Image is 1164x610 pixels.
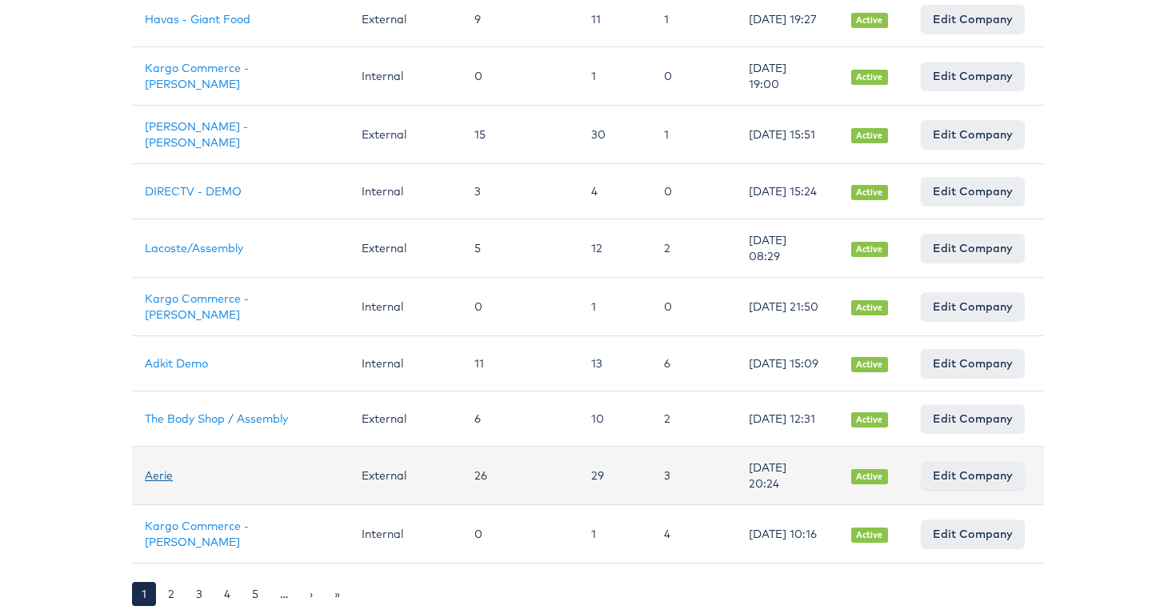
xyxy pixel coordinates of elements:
a: 2 [158,579,184,603]
a: Kargo Commerce - [PERSON_NAME] [145,516,249,546]
a: DIRECTV - DEMO [145,181,242,195]
td: 15 [462,102,578,161]
td: Internal [349,275,462,333]
td: 1 [578,44,651,102]
td: [DATE] 15:24 [736,161,838,216]
td: 0 [651,275,736,333]
td: 1 [578,275,651,333]
td: [DATE] 10:16 [736,502,838,560]
td: 0 [651,44,736,102]
a: Edit Company [921,289,1025,318]
a: » [325,579,350,603]
td: [DATE] 15:09 [736,333,838,388]
td: 0 [462,44,578,102]
td: 1 [651,102,736,161]
td: External [349,388,462,443]
td: 30 [578,102,651,161]
td: 13 [578,333,651,388]
a: Adkit Demo [145,353,208,367]
a: Lacoste/Assembly [145,238,243,252]
td: 26 [462,443,578,502]
td: 6 [651,333,736,388]
span: Active [851,466,888,481]
td: [DATE] 19:00 [736,44,838,102]
a: › [300,579,322,603]
td: 3 [462,161,578,216]
a: Kargo Commerce - [PERSON_NAME] [145,288,249,319]
td: 0 [462,502,578,560]
td: 2 [651,216,736,275]
td: 4 [651,502,736,560]
td: 4 [578,161,651,216]
a: Edit Company [921,401,1025,430]
a: The Body Shop / Assembly [145,408,288,423]
span: Active [851,239,888,254]
td: 6 [462,388,578,443]
span: Active [851,125,888,140]
td: 5 [462,216,578,275]
a: Edit Company [921,2,1025,30]
a: Edit Company [921,174,1025,203]
td: [DATE] 20:24 [736,443,838,502]
a: Edit Company [921,516,1025,545]
td: [DATE] 21:50 [736,275,838,333]
a: Edit Company [921,58,1025,87]
td: 2 [651,388,736,443]
td: External [349,443,462,502]
a: Edit Company [921,117,1025,146]
td: 29 [578,443,651,502]
td: [DATE] 08:29 [736,216,838,275]
a: Edit Company [921,346,1025,375]
a: 3 [186,579,212,603]
span: Active [851,10,888,25]
td: [DATE] 15:51 [736,102,838,161]
td: [DATE] 12:31 [736,388,838,443]
a: Edit Company [921,231,1025,259]
td: 3 [651,443,736,502]
span: Active [851,182,888,197]
a: [PERSON_NAME] - [PERSON_NAME] [145,116,248,146]
a: Edit Company [921,458,1025,487]
td: Internal [349,333,462,388]
span: Active [851,524,888,540]
td: External [349,216,462,275]
a: Kargo Commerce - [PERSON_NAME] [145,58,249,88]
td: Internal [349,502,462,560]
a: 5 [242,579,268,603]
td: 11 [462,333,578,388]
a: … [270,579,298,603]
td: 1 [578,502,651,560]
td: 0 [651,161,736,216]
td: 12 [578,216,651,275]
td: Internal [349,44,462,102]
span: Active [851,297,888,312]
a: Havas - Giant Food [145,9,250,23]
span: Active [851,66,888,82]
span: Active [851,354,888,369]
td: 0 [462,275,578,333]
a: Aerie [145,465,173,480]
td: 10 [578,388,651,443]
td: External [349,102,462,161]
span: Active [851,409,888,424]
a: 1 [132,579,156,603]
td: Internal [349,161,462,216]
a: 4 [214,579,240,603]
